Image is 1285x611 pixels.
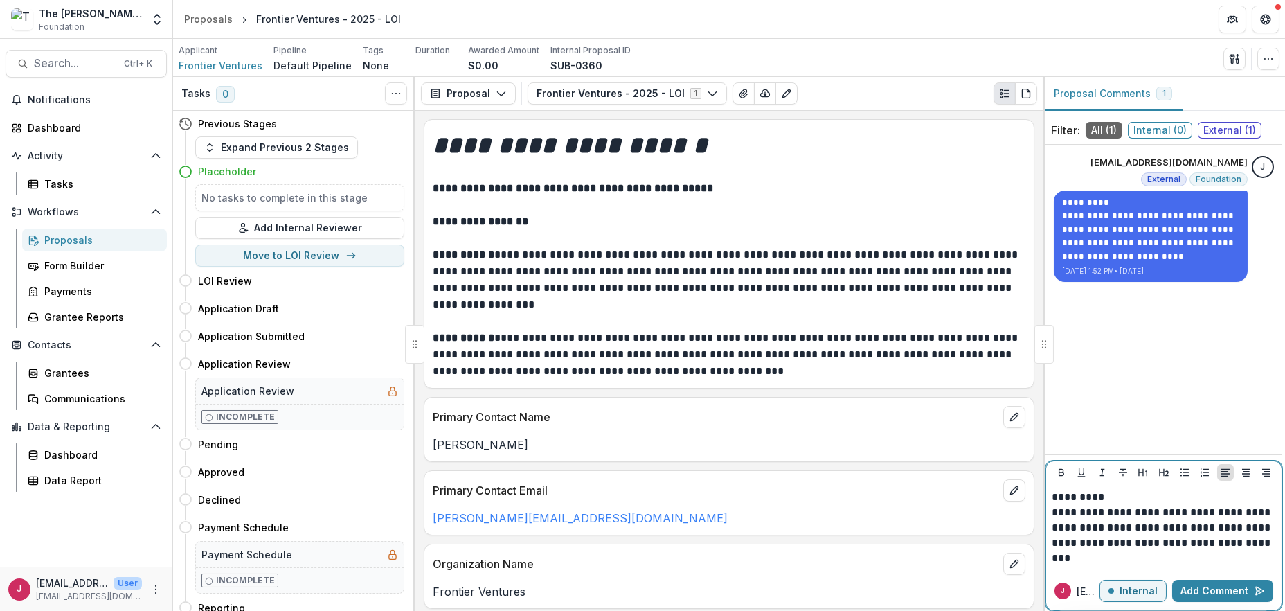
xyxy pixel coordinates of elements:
a: Proposals [22,229,167,251]
p: None [363,58,389,73]
div: Proposals [184,12,233,26]
a: Tasks [22,172,167,195]
a: Proposals [179,9,238,29]
h4: Application Review [198,357,291,371]
button: Strike [1115,464,1131,481]
span: External [1147,175,1180,184]
button: Proposal [421,82,516,105]
p: Applicant [179,44,217,57]
button: Open Contacts [6,334,167,356]
p: [EMAIL_ADDRESS][DOMAIN_NAME] [36,590,142,603]
p: Default Pipeline [273,58,352,73]
p: Incomplete [216,574,275,587]
span: 0 [216,86,235,103]
button: Expand Previous 2 Stages [195,136,358,159]
span: Notifications [28,94,161,106]
h4: Payment Schedule [198,520,289,535]
button: edit [1003,479,1025,502]
button: edit [1003,553,1025,575]
button: Open Data & Reporting [6,416,167,438]
span: Workflows [28,206,145,218]
a: Dashboard [22,443,167,466]
h5: Application Review [201,384,294,398]
button: Partners [1219,6,1246,33]
button: Heading 1 [1135,464,1151,481]
p: Organization Name [433,556,998,572]
button: Open Workflows [6,201,167,223]
p: Tags [363,44,384,57]
p: SUB-0360 [550,58,602,73]
span: Internal ( 0 ) [1128,122,1192,139]
a: [PERSON_NAME][EMAIL_ADDRESS][DOMAIN_NAME] [433,511,728,525]
button: Open entity switcher [147,6,167,33]
div: Dashboard [28,121,156,135]
nav: breadcrumb [179,9,406,29]
div: The [PERSON_NAME] Foundation [39,6,142,21]
p: Primary Contact Name [433,409,998,425]
div: Form Builder [44,258,156,273]
button: Add Internal Reviewer [195,217,404,239]
button: Toggle View Cancelled Tasks [385,82,407,105]
button: Align Left [1217,464,1234,481]
div: Grantee Reports [44,310,156,324]
button: Ordered List [1196,464,1213,481]
a: Form Builder [22,254,167,277]
a: Data Report [22,469,167,492]
h4: Declined [198,493,241,507]
h4: Application Draft [198,301,279,316]
button: Move to LOI Review [195,245,404,267]
span: Foundation [39,21,84,33]
div: Payments [44,284,156,299]
a: Dashboard [6,116,167,139]
p: Pipeline [273,44,307,57]
div: Dashboard [44,448,156,462]
span: Data & Reporting [28,421,145,433]
div: Communications [44,391,156,406]
span: Foundation [1196,175,1241,184]
span: All ( 1 ) [1086,122,1122,139]
p: [DATE] 1:52 PM • [DATE] [1062,266,1239,276]
div: Tasks [44,177,156,191]
span: Search... [34,57,116,70]
h4: Application Submitted [198,329,305,344]
p: Frontier Ventures [433,583,1025,600]
h5: No tasks to complete in this stage [201,191,398,205]
p: Filter: [1051,122,1080,139]
button: Italicize [1094,464,1111,481]
a: Frontier Ventures [179,58,262,73]
button: Bold [1053,464,1070,481]
img: The Bolick Foundation [11,8,33,30]
div: jcline@bolickfoundation.org [17,585,22,594]
div: Ctrl + K [121,56,155,71]
span: 1 [1162,89,1166,98]
h4: Previous Stages [198,116,277,131]
p: Primary Contact Email [433,482,998,499]
button: Internal [1099,580,1167,602]
span: External ( 1 ) [1198,122,1261,139]
div: Grantees [44,366,156,380]
button: Proposal Comments [1043,77,1183,111]
span: Contacts [28,339,145,351]
button: Edit as form [775,82,798,105]
button: Notifications [6,89,167,111]
p: $0.00 [468,58,498,73]
p: [PERSON_NAME] [433,436,1025,453]
button: edit [1003,406,1025,428]
button: Bullet List [1176,464,1193,481]
div: Data Report [44,473,156,488]
button: Underline [1073,464,1090,481]
button: Align Center [1238,464,1255,481]
button: Open Activity [6,145,167,167]
a: Grantees [22,362,167,384]
p: User [114,577,142,590]
button: Search... [6,50,167,78]
p: Internal Proposal ID [550,44,631,57]
span: Activity [28,150,145,162]
button: Heading 2 [1156,464,1172,481]
div: jcline@bolickfoundation.org [1261,163,1266,172]
button: Align Right [1258,464,1275,481]
p: Internal [1120,585,1158,597]
div: Proposals [44,233,156,247]
p: Awarded Amount [468,44,539,57]
button: Frontier Ventures - 2025 - LOI1 [528,82,727,105]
